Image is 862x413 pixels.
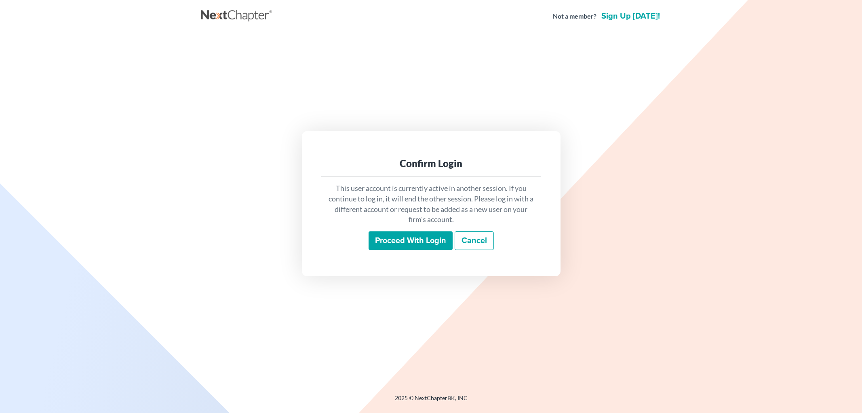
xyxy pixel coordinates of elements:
input: Proceed with login [369,231,453,250]
strong: Not a member? [553,12,596,21]
div: Confirm Login [328,157,535,170]
div: 2025 © NextChapterBK, INC [201,394,662,409]
a: Cancel [455,231,494,250]
a: Sign up [DATE]! [600,12,662,20]
p: This user account is currently active in another session. If you continue to log in, it will end ... [328,183,535,225]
